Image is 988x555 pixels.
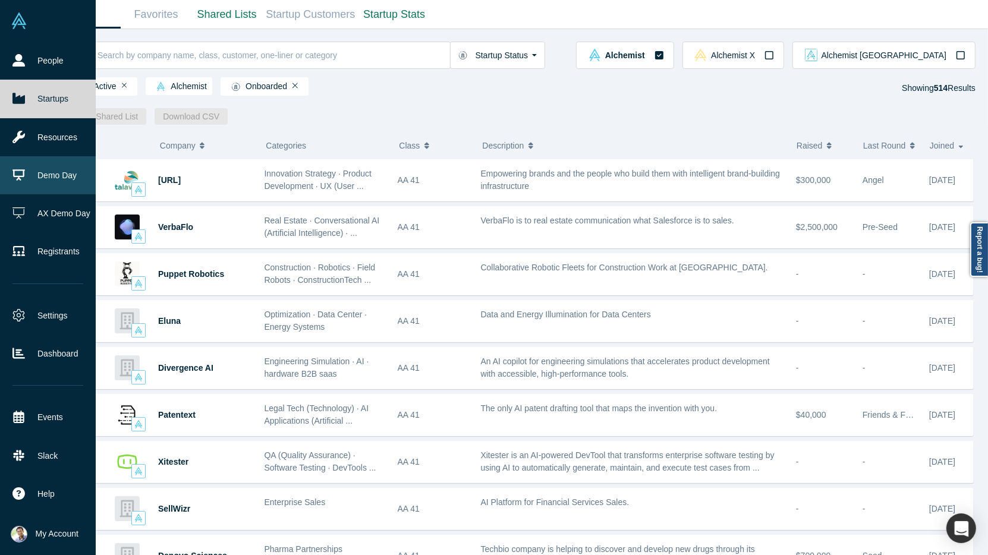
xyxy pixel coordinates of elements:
img: alchemist Vault Logo [589,49,601,61]
img: Patentext's Logo [115,402,140,427]
img: alchemist Vault Logo [134,373,143,381]
span: Joined [930,133,954,158]
img: alchemist Vault Logo [134,185,143,194]
span: AI Platform for Financial Services Sales. [481,497,630,507]
button: Remove Filter [292,81,298,90]
span: Optimization · Data Center · Energy Systems [265,310,367,332]
span: - [796,316,799,326]
img: Talawa.ai's Logo [115,168,140,193]
strong: 514 [934,83,948,93]
img: Eluna's Logo [115,308,140,333]
a: Shared Lists [191,1,262,29]
button: Class [399,133,464,158]
span: [DATE] [929,222,955,232]
span: [DATE] [929,410,955,420]
button: alchemist Vault LogoAlchemist [576,42,674,69]
span: [URL] [158,175,181,185]
span: The only AI patent drafting tool that maps the invention with you. [481,403,718,413]
button: Download CSV [155,108,228,125]
span: VerbaFlo is to real estate communication what Salesforce is to sales. [481,216,734,225]
img: Startup status [231,82,240,92]
span: Company [160,133,196,158]
div: AA 41 [398,488,468,529]
span: My Account [36,528,78,540]
span: Help [37,488,55,500]
span: Alchemist X [711,51,755,59]
span: Enterprise Sales [265,497,326,507]
span: Class [399,133,420,158]
div: AA 41 [398,348,468,389]
div: AA 41 [398,442,468,483]
span: $40,000 [796,410,826,420]
span: - [796,504,799,513]
span: Collaborative Robotic Fleets for Construction Work at [GEOGRAPHIC_DATA]. [481,263,768,272]
span: Description [482,133,524,158]
img: alchemist Vault Logo [134,326,143,335]
span: - [796,363,799,373]
span: Last Round [863,133,906,158]
img: alchemist Vault Logo [134,279,143,288]
img: alchemist Vault Logo [134,232,143,241]
button: alchemistx Vault LogoAlchemist X [682,42,784,69]
img: Xitester's Logo [115,449,140,474]
span: Construction · Robotics · Field Robots · ConstructionTech ... [265,263,376,285]
input: Search by company name, class, customer, one-liner or category [96,41,450,69]
span: [DATE] [929,175,955,185]
img: SellWizr's Logo [115,496,140,521]
a: Puppet Robotics [158,269,224,279]
a: SellWizr [158,504,190,513]
img: Divergence AI's Logo [115,355,140,380]
span: - [863,269,866,279]
span: An AI copilot for engineering simulations that accelerates product development with accessible, h... [481,357,770,379]
img: alchemist Vault Logo [134,420,143,428]
button: New Shared List [69,108,147,125]
span: - [796,269,799,279]
span: Alchemist [151,82,207,92]
a: Patentext [158,410,196,420]
span: [DATE] [929,504,955,513]
span: [DATE] [929,269,955,279]
span: Xitester [158,457,188,466]
span: $300,000 [796,175,830,185]
span: Real Estate · Conversational AI (Artificial Intelligence) · ... [265,216,380,238]
span: Angel [863,175,884,185]
span: Friends & Family [863,410,925,420]
button: Joined [930,133,967,158]
img: VerbaFlo's Logo [115,215,140,239]
span: Alchemist [605,51,645,59]
a: VerbaFlo [158,222,193,232]
span: - [796,457,799,466]
div: AA 41 [398,395,468,436]
span: - [863,316,866,326]
div: AA 41 [398,301,468,342]
span: Engineering Simulation · AI · hardware B2B saas [265,357,369,379]
a: Eluna [158,316,181,326]
span: Divergence AI [158,363,213,373]
span: - [863,504,866,513]
span: Active [74,82,117,92]
a: Favorites [121,1,191,29]
button: Last Round [863,133,917,158]
span: Showing Results [902,83,976,93]
span: Empowering brands and the people who build them with intelligent brand-building infrastructure [481,169,781,191]
img: alchemist Vault Logo [156,82,165,91]
img: Alchemist Vault Logo [11,12,27,29]
span: Legal Tech (Technology) · AI Applications (Artificial ... [265,403,369,425]
img: alchemist_aj Vault Logo [805,49,817,61]
button: Remove Filter [122,81,127,90]
span: [DATE] [929,457,955,466]
button: My Account [11,526,78,543]
span: Alchemist [GEOGRAPHIC_DATA] [822,51,946,59]
div: AA 41 [398,207,468,248]
button: Description [482,133,784,158]
span: Onboarded [226,82,287,92]
span: Innovation Strategy · Product Development · UX (User ... [265,169,372,191]
img: alchemist Vault Logo [134,514,143,522]
span: Xitester is an AI-powered DevTool that transforms enterprise software testing by using AI to auto... [481,450,775,472]
div: AA 41 [398,254,468,295]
